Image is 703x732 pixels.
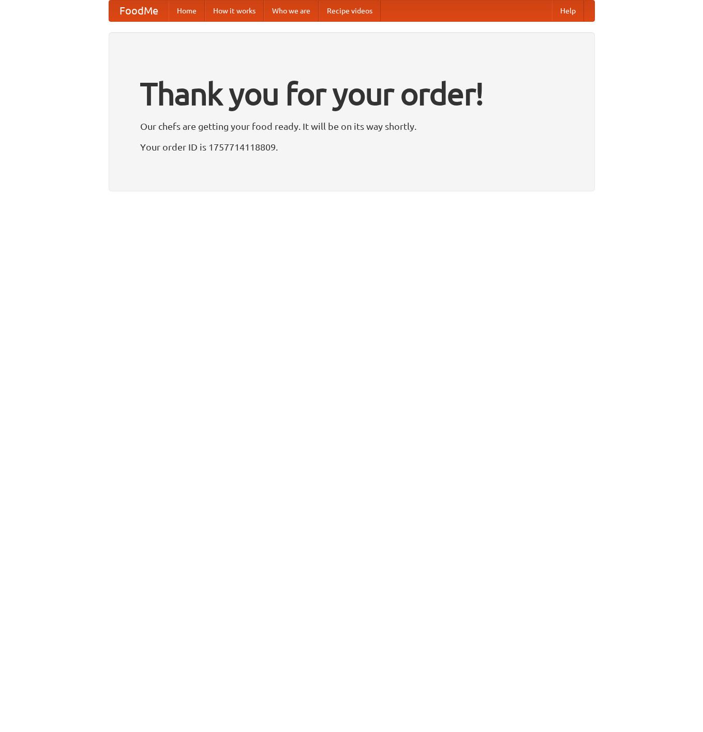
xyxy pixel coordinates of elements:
p: Our chefs are getting your food ready. It will be on its way shortly. [140,118,563,134]
a: Recipe videos [319,1,381,21]
p: Your order ID is 1757714118809. [140,139,563,155]
a: How it works [205,1,264,21]
a: Help [552,1,584,21]
a: FoodMe [109,1,169,21]
h1: Thank you for your order! [140,69,563,118]
a: Who we are [264,1,319,21]
a: Home [169,1,205,21]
